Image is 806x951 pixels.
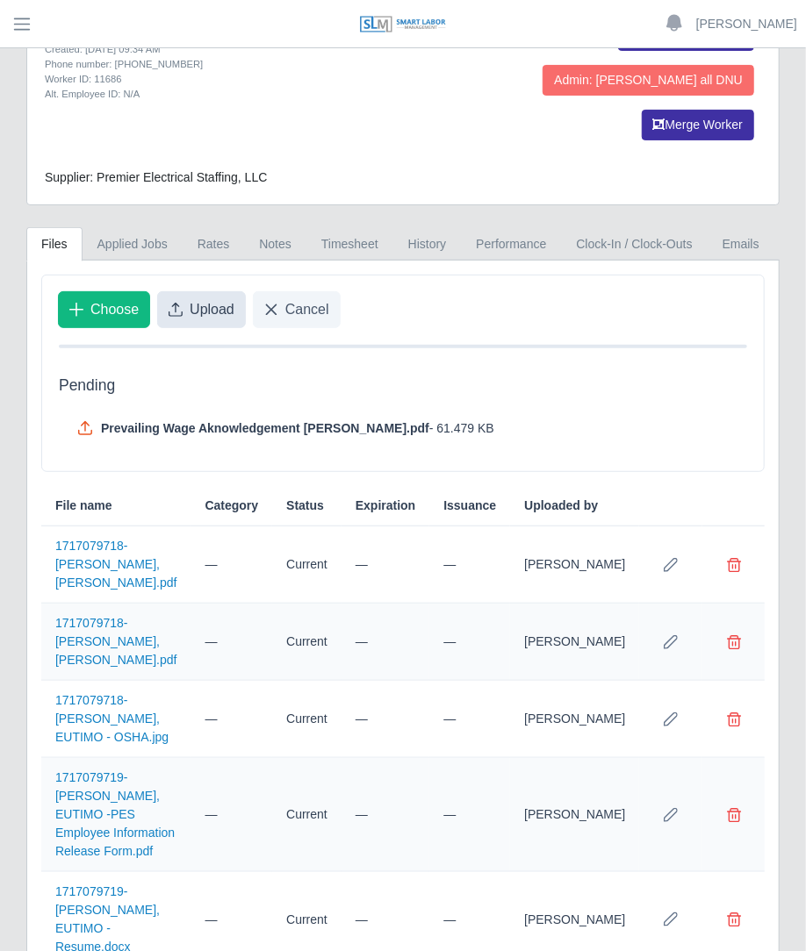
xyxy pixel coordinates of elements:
[157,291,246,328] button: Upload
[359,15,447,34] img: SLM Logo
[696,15,797,33] a: [PERSON_NAME]
[510,604,639,681] td: [PERSON_NAME]
[101,419,429,437] span: Prevailing Wage Aknowledgement [PERSON_NAME].pdf
[429,419,494,437] span: - 61.479 KB
[716,625,752,660] button: Delete file
[272,758,342,872] td: Current
[55,539,177,590] a: 1717079718-[PERSON_NAME], [PERSON_NAME].pdf
[356,497,415,515] span: Expiration
[55,497,112,515] span: File name
[429,526,510,604] td: —
[45,170,267,184] span: Supplier: Premier Electrical Staffing, LLC
[708,227,774,261] a: Emails
[285,299,329,320] span: Cancel
[205,497,258,515] span: Category
[429,604,510,681] td: —
[55,616,177,667] a: 1717079718-[PERSON_NAME], [PERSON_NAME].pdf
[342,526,429,604] td: —
[58,291,150,328] button: Choose
[510,681,639,758] td: [PERSON_NAME]
[45,72,390,87] div: Worker ID: 11686
[272,604,342,681] td: Current
[342,758,429,872] td: —
[461,227,561,261] a: Performance
[561,227,707,261] a: Clock-In / Clock-Outs
[653,547,688,583] button: Row Edit
[90,299,139,320] span: Choose
[510,526,639,604] td: [PERSON_NAME]
[642,110,754,140] button: Merge Worker
[342,604,429,681] td: —
[524,497,598,515] span: Uploaded by
[244,227,306,261] a: Notes
[510,758,639,872] td: [PERSON_NAME]
[191,604,272,681] td: —
[272,681,342,758] td: Current
[55,770,175,858] a: 1717079719-[PERSON_NAME], EUTIMO -PES Employee Information Release Form.pdf
[306,227,393,261] a: Timesheet
[55,693,169,744] a: 1717079718-[PERSON_NAME], EUTIMO - OSHA.jpg
[653,902,688,937] button: Row Edit
[272,526,342,604] td: Current
[429,758,510,872] td: —
[429,681,510,758] td: —
[191,526,272,604] td: —
[393,227,462,261] a: History
[253,291,341,328] button: Cancel
[653,797,688,833] button: Row Edit
[183,227,245,261] a: Rates
[45,87,390,102] div: Alt. Employee ID: N/A
[83,227,183,261] a: Applied Jobs
[443,497,496,515] span: Issuance
[716,547,752,583] button: Delete file
[716,902,752,937] button: Delete file
[45,42,390,57] div: Created: [DATE] 09:34 AM
[191,681,272,758] td: —
[190,299,234,320] span: Upload
[191,758,272,872] td: —
[26,227,83,261] a: Files
[653,625,688,660] button: Row Edit
[716,702,752,737] button: Delete file
[716,797,752,833] button: Delete file
[59,376,747,395] h5: Pending
[286,497,324,515] span: Status
[543,65,754,96] button: Admin: [PERSON_NAME] all DNU
[45,57,390,72] div: Phone number: [PHONE_NUMBER]
[342,681,429,758] td: —
[653,702,688,737] button: Row Edit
